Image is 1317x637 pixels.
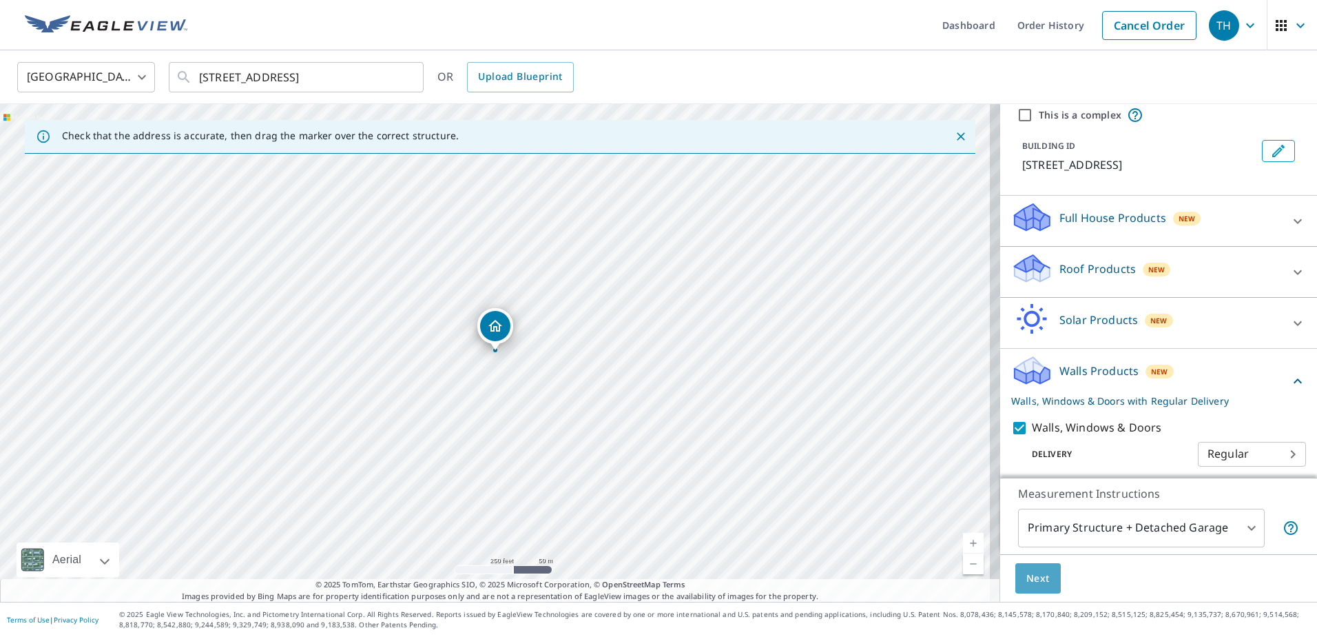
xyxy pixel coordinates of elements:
[1039,108,1121,122] label: This is a complex
[1148,264,1165,275] span: New
[1198,435,1306,474] div: Regular
[7,616,98,624] p: |
[1102,11,1196,40] a: Cancel Order
[1059,363,1139,379] p: Walls Products
[1032,419,1161,436] p: Walls, Windows & Doors
[1011,354,1306,408] div: Walls ProductsNewWalls, Windows & Doors with Regular Delivery
[663,579,685,589] a: Terms
[54,615,98,625] a: Privacy Policy
[1011,252,1306,292] div: Roof ProductsNew
[199,58,395,97] input: Search by address or latitude-longitude
[467,62,573,92] a: Upload Blueprint
[1018,509,1265,547] div: Primary Structure + Detached Garage
[25,15,187,36] img: EV Logo
[1059,210,1166,226] p: Full House Products
[7,615,50,625] a: Terms of Use
[602,579,660,589] a: OpenStreetMap
[963,533,984,554] a: Current Level 17, Zoom In
[1151,366,1168,377] span: New
[1022,140,1075,152] p: BUILDING ID
[1018,485,1299,502] p: Measurement Instructions
[1011,303,1306,343] div: Solar ProductsNew
[1022,156,1256,173] p: [STREET_ADDRESS]
[478,68,562,85] span: Upload Blueprint
[1011,448,1198,461] p: Delivery
[437,62,574,92] div: OR
[1026,570,1050,587] span: Next
[1015,563,1061,594] button: Next
[1179,213,1196,224] span: New
[17,543,119,577] div: Aerial
[1283,520,1299,536] span: Your report will include the primary structure and a detached garage if one exists.
[963,554,984,574] a: Current Level 17, Zoom Out
[17,58,155,97] div: [GEOGRAPHIC_DATA]
[1059,261,1136,277] p: Roof Products
[1150,315,1168,326] span: New
[1209,10,1239,41] div: TH
[315,579,685,591] span: © 2025 TomTom, Earthstar Geographics SIO, © 2025 Microsoft Corporation, ©
[62,130,459,142] p: Check that the address is accurate, then drag the marker over the correct structure.
[48,543,85,577] div: Aerial
[119,609,1310,630] p: © 2025 Eagle View Technologies, Inc. and Pictometry International Corp. All Rights Reserved. Repo...
[952,128,970,145] button: Close
[477,308,513,351] div: Dropped pin, building 1, Residential property, 121 S Ferry Rd Shelter Island, NY 11964
[1059,312,1138,328] p: Solar Products
[1011,201,1306,241] div: Full House ProductsNew
[1011,394,1289,408] p: Walls, Windows & Doors with Regular Delivery
[1262,140,1295,162] button: Edit building 1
